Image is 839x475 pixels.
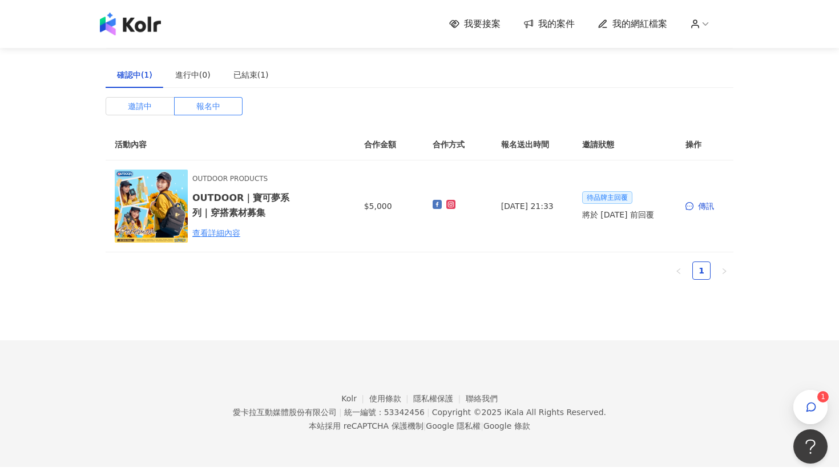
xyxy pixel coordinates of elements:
[466,394,498,403] a: 聯絡我們
[192,227,292,239] div: 查看詳細內容
[192,174,292,184] span: OUTDOOR PRODUCTS
[692,261,711,280] li: 1
[355,160,423,252] td: $5,000
[821,393,825,401] span: 1
[582,191,632,204] span: 待品牌主回覆
[675,268,682,275] span: left
[449,18,501,30] a: 我要接案
[233,69,269,81] div: 已結束(1)
[669,261,688,280] button: left
[505,408,524,417] a: iKala
[355,129,423,160] th: 合作金額
[427,408,430,417] span: |
[612,18,667,30] span: 我的網紅檔案
[432,408,606,417] div: Copyright © 2025 All Rights Reserved.
[233,408,337,417] div: 愛卡拉互動媒體股份有限公司
[492,129,573,160] th: 報名送出時間
[582,208,654,221] span: 將於 [DATE] 前回覆
[598,18,667,30] a: 我的網紅檔案
[413,394,466,403] a: 隱私權保護
[106,129,334,160] th: 活動內容
[685,200,724,212] div: 傳訊
[676,129,733,160] th: 操作
[175,69,211,81] div: 進行中(0)
[423,129,492,160] th: 合作方式
[369,394,414,403] a: 使用條款
[309,419,530,433] span: 本站採用 reCAPTCHA 保護機制
[481,421,483,430] span: |
[492,160,573,252] td: [DATE] 21:33
[693,262,710,279] a: 1
[196,98,220,115] span: 報名中
[793,429,828,464] iframe: Help Scout Beacon - Open
[483,421,530,430] a: Google 條款
[423,421,426,430] span: |
[715,261,733,280] li: Next Page
[128,98,152,115] span: 邀請中
[721,268,728,275] span: right
[817,391,829,402] sup: 1
[793,390,828,424] button: 1
[341,394,369,403] a: Kolr
[669,261,688,280] li: Previous Page
[573,129,676,160] th: 邀請狀態
[464,18,501,30] span: 我要接案
[115,170,188,243] img: 【OUTDOOR】寶可夢系列
[192,191,292,219] h6: OUTDOOR｜寶可夢系列｜穿搭素材募集
[339,408,342,417] span: |
[523,18,575,30] a: 我的案件
[538,18,575,30] span: 我的案件
[117,69,152,81] div: 確認中(1)
[715,261,733,280] button: right
[685,202,693,210] span: message
[344,408,425,417] div: 統一編號：53342456
[100,13,161,35] img: logo
[426,421,481,430] a: Google 隱私權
